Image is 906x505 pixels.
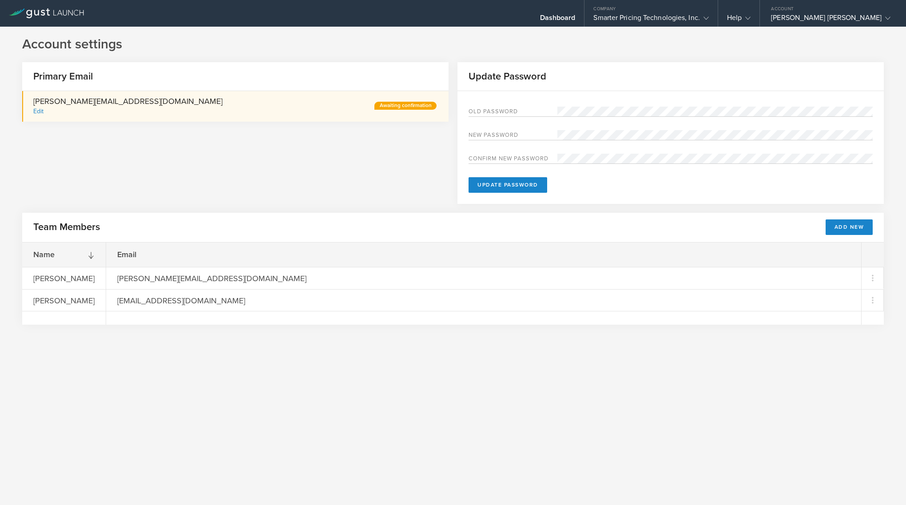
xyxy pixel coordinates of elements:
[771,13,890,27] div: [PERSON_NAME] [PERSON_NAME]
[727,13,751,27] div: Help
[374,102,437,110] div: Awaiting confirmation
[22,267,106,289] div: [PERSON_NAME]
[106,243,220,267] div: Email
[826,219,873,235] button: Add New
[106,290,257,311] div: [EMAIL_ADDRESS][DOMAIN_NAME]
[106,267,318,289] div: [PERSON_NAME][EMAIL_ADDRESS][DOMAIN_NAME]
[469,156,557,163] label: Confirm new password
[22,243,106,267] div: Name
[469,132,557,140] label: New password
[593,13,708,27] div: Smarter Pricing Technologies, Inc.
[22,70,93,83] h2: Primary Email
[33,221,100,234] h2: Team Members
[469,109,557,116] label: Old Password
[33,95,223,117] div: [PERSON_NAME][EMAIL_ADDRESS][DOMAIN_NAME]
[33,107,44,115] div: Edit
[457,70,546,83] h2: Update Password
[469,177,547,193] button: Update Password
[22,290,106,311] div: [PERSON_NAME]
[22,36,884,53] h1: Account settings
[540,13,576,27] div: Dashboard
